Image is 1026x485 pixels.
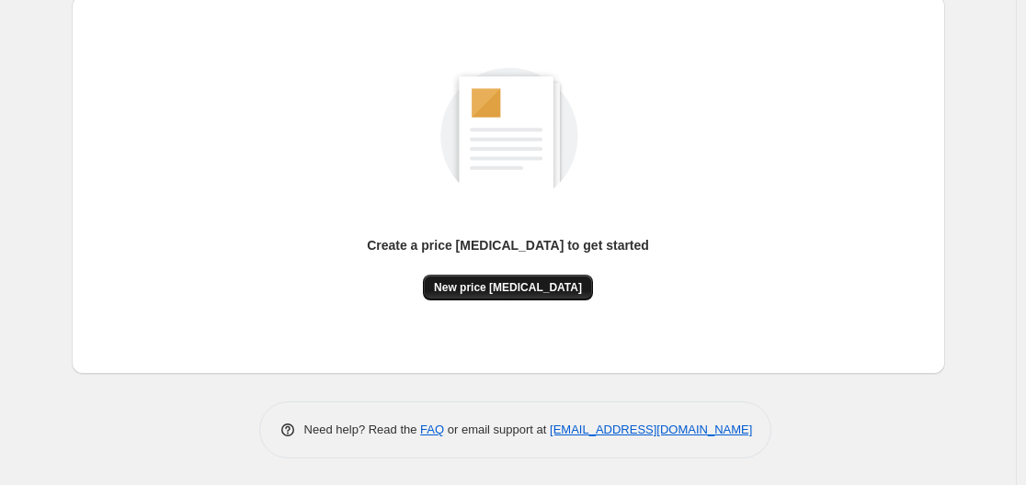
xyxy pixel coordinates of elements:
[423,275,593,300] button: New price [MEDICAL_DATA]
[304,423,421,436] span: Need help? Read the
[420,423,444,436] a: FAQ
[434,280,582,295] span: New price [MEDICAL_DATA]
[444,423,550,436] span: or email support at
[367,236,649,254] p: Create a price [MEDICAL_DATA] to get started
[550,423,752,436] a: [EMAIL_ADDRESS][DOMAIN_NAME]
